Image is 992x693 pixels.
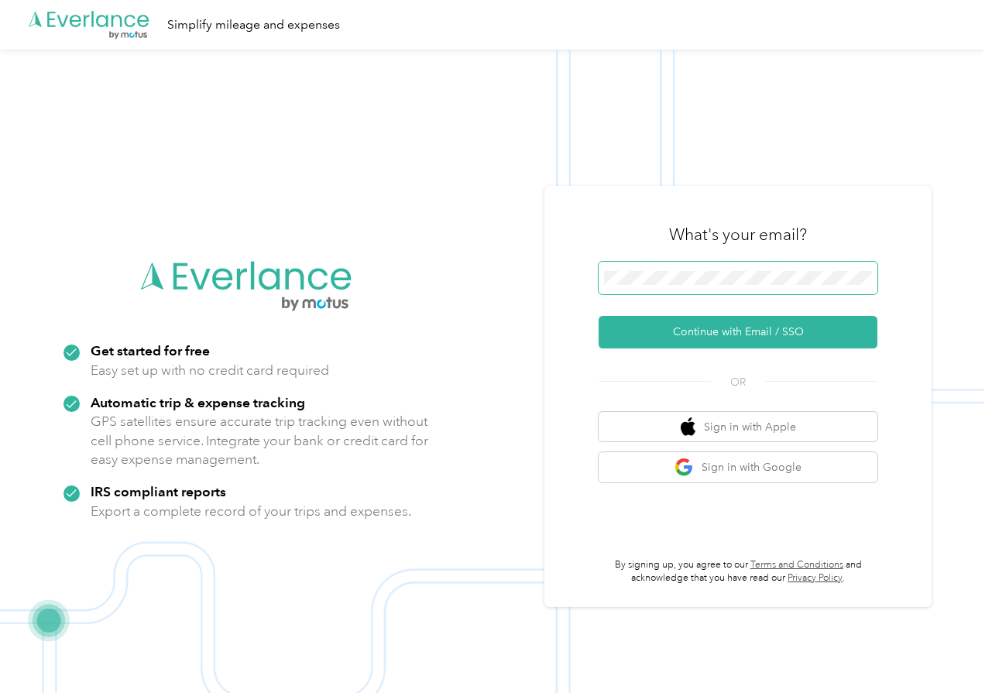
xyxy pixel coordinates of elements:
[681,417,696,437] img: apple logo
[91,483,226,499] strong: IRS compliant reports
[91,394,305,410] strong: Automatic trip & expense tracking
[91,361,329,380] p: Easy set up with no credit card required
[599,452,877,482] button: google logoSign in with Google
[711,374,765,390] span: OR
[91,502,411,521] p: Export a complete record of your trips and expenses.
[167,15,340,35] div: Simplify mileage and expenses
[750,559,843,571] a: Terms and Conditions
[599,558,877,585] p: By signing up, you agree to our and acknowledge that you have read our .
[599,316,877,348] button: Continue with Email / SSO
[599,412,877,442] button: apple logoSign in with Apple
[788,572,843,584] a: Privacy Policy
[669,224,807,245] h3: What's your email?
[674,458,694,477] img: google logo
[91,342,210,359] strong: Get started for free
[91,412,429,469] p: GPS satellites ensure accurate trip tracking even without cell phone service. Integrate your bank...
